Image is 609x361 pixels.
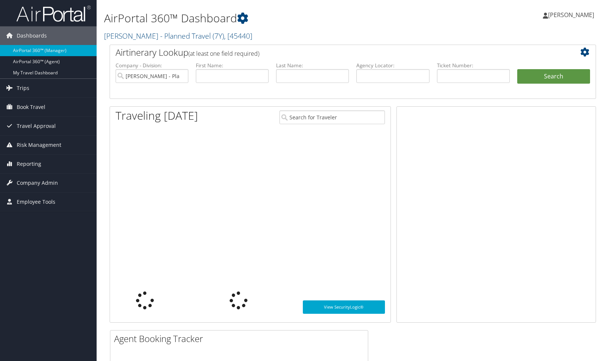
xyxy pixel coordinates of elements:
[517,69,590,84] button: Search
[17,98,45,116] span: Book Travel
[17,136,61,154] span: Risk Management
[276,62,349,69] label: Last Name:
[116,108,198,123] h1: Traveling [DATE]
[224,31,252,41] span: , [ 45440 ]
[116,62,188,69] label: Company - Division:
[114,332,368,345] h2: Agent Booking Tracker
[356,62,429,69] label: Agency Locator:
[548,11,594,19] span: [PERSON_NAME]
[17,26,47,45] span: Dashboards
[17,117,56,135] span: Travel Approval
[437,62,510,69] label: Ticket Number:
[303,300,385,314] a: View SecurityLogic®
[17,79,29,97] span: Trips
[17,174,58,192] span: Company Admin
[104,31,252,41] a: [PERSON_NAME] - Planned Travel
[279,110,385,124] input: Search for Traveler
[116,46,550,59] h2: Airtinerary Lookup
[196,62,269,69] label: First Name:
[188,49,259,58] span: (at least one field required)
[17,193,55,211] span: Employee Tools
[16,5,91,22] img: airportal-logo.png
[213,31,224,41] span: ( 7Y )
[543,4,602,26] a: [PERSON_NAME]
[104,10,436,26] h1: AirPortal 360™ Dashboard
[17,155,41,173] span: Reporting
